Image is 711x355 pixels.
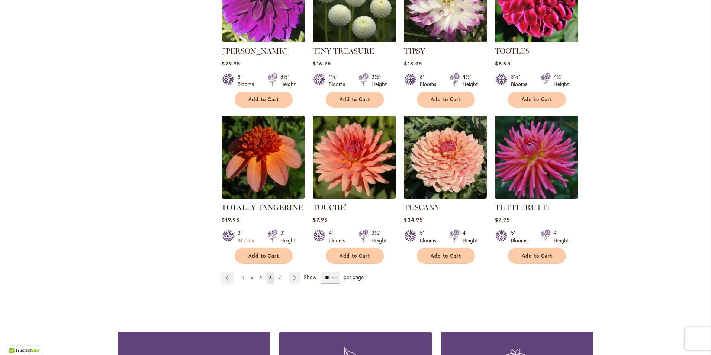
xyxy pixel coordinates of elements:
[313,60,331,67] span: $16.95
[249,272,255,284] a: 4
[554,229,569,244] div: 4' Height
[222,203,303,212] a: TOTALLY TANGERINE
[280,229,296,244] div: 3' Height
[417,92,475,108] button: Add to Cart
[420,229,441,244] div: 5" Blooms
[371,73,387,88] div: 3½' Height
[222,193,305,200] a: TOTALLY TANGERINE
[329,229,350,244] div: 4" Blooms
[248,96,279,103] span: Add to Cart
[277,272,283,284] a: 7
[340,253,370,259] span: Add to Cart
[235,92,293,108] button: Add to Cart
[404,116,487,199] img: TUSCANY
[222,47,288,55] a: [PERSON_NAME]
[431,253,461,259] span: Add to Cart
[222,116,305,199] img: TOTALLY TANGERINE
[238,73,258,88] div: 8" Blooms
[222,60,240,67] span: $29.95
[248,253,279,259] span: Add to Cart
[371,229,387,244] div: 3½' Height
[463,73,478,88] div: 4½' Height
[304,274,316,281] span: Show
[508,92,566,108] button: Add to Cart
[495,203,550,212] a: TUTTI FRUTTI
[280,73,296,88] div: 3½' Height
[238,229,258,244] div: 3" Blooms
[495,216,509,223] span: $7.95
[495,116,578,199] img: TUTTI FRUTTI
[258,272,264,284] a: 5
[495,193,578,200] a: TUTTI FRUTTI
[313,203,347,212] a: TOUCHE'
[222,216,239,223] span: $19.95
[313,37,396,44] a: TINY TREASURE
[522,96,552,103] span: Add to Cart
[6,329,26,349] iframe: Launch Accessibility Center
[313,116,396,199] img: TOUCHE'
[235,248,293,264] button: Add to Cart
[241,275,244,281] span: 3
[326,92,384,108] button: Add to Cart
[269,275,272,281] span: 6
[463,229,478,244] div: 4' Height
[329,73,350,88] div: 1½" Blooms
[313,193,396,200] a: TOUCHE'
[344,274,364,281] span: per page
[495,47,530,55] a: TOOTLES
[420,73,441,88] div: 6" Blooms
[554,73,569,88] div: 4½' Height
[417,248,475,264] button: Add to Cart
[404,203,440,212] a: TUSCANY
[522,253,552,259] span: Add to Cart
[222,37,305,44] a: Thomas Edison
[404,37,487,44] a: TIPSY
[404,216,422,223] span: $34.95
[404,193,487,200] a: TUSCANY
[404,60,422,67] span: $18.95
[260,275,263,281] span: 5
[313,47,374,55] a: TINY TREASURE
[511,229,532,244] div: 5" Blooms
[239,272,246,284] a: 3
[508,248,566,264] button: Add to Cart
[511,73,532,88] div: 3½" Blooms
[431,96,461,103] span: Add to Cart
[313,216,327,223] span: $7.95
[326,248,384,264] button: Add to Cart
[495,60,510,67] span: $8.95
[495,37,578,44] a: Tootles
[279,275,281,281] span: 7
[404,47,425,55] a: TIPSY
[340,96,370,103] span: Add to Cart
[251,275,253,281] span: 4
